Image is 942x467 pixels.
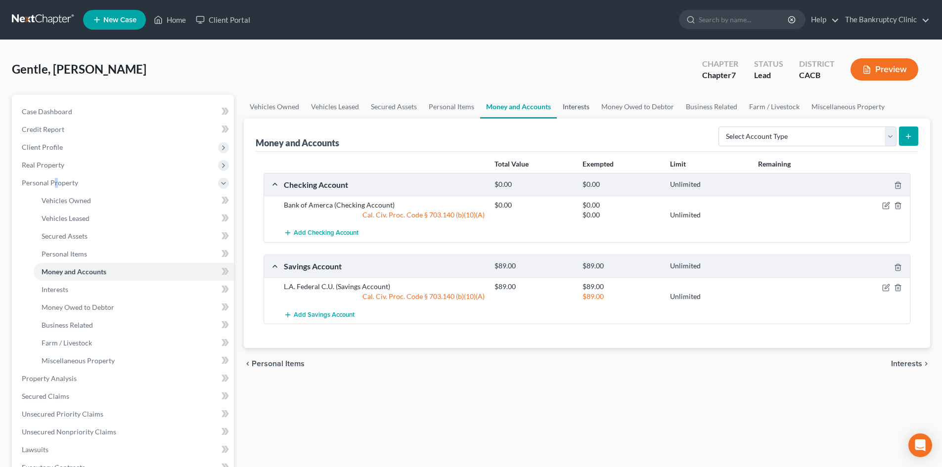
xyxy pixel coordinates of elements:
[891,360,922,368] span: Interests
[557,95,595,119] a: Interests
[731,70,736,80] span: 7
[578,261,665,271] div: $89.00
[14,441,234,459] a: Lawsuits
[42,285,68,294] span: Interests
[191,11,255,29] a: Client Portal
[14,423,234,441] a: Unsecured Nonpriority Claims
[490,180,577,189] div: $0.00
[14,121,234,138] a: Credit Report
[12,62,146,76] span: Gentle, [PERSON_NAME]
[665,261,753,271] div: Unlimited
[578,292,665,301] div: $89.00
[922,360,930,368] i: chevron_right
[702,58,738,70] div: Chapter
[42,267,106,276] span: Money and Accounts
[22,178,78,187] span: Personal Property
[279,179,490,190] div: Checking Account
[665,180,753,189] div: Unlimited
[42,232,88,240] span: Secured Assets
[758,160,791,168] strong: Remaining
[34,316,234,334] a: Business Related
[365,95,423,119] a: Secured Assets
[22,143,63,151] span: Client Profile
[305,95,365,119] a: Vehicles Leased
[891,360,930,368] button: Interests chevron_right
[490,261,577,271] div: $89.00
[22,392,69,400] span: Secured Claims
[42,356,115,365] span: Miscellaneous Property
[480,95,557,119] a: Money and Accounts
[42,321,93,329] span: Business Related
[423,95,480,119] a: Personal Items
[665,210,753,220] div: Unlimited
[754,58,783,70] div: Status
[702,70,738,81] div: Chapter
[490,200,577,210] div: $0.00
[279,282,490,292] div: L.A. Federal C.U. (Savings Account)
[42,303,114,311] span: Money Owed to Debtor
[22,107,72,116] span: Case Dashboard
[256,137,339,149] div: Money and Accounts
[42,214,90,222] span: Vehicles Leased
[22,445,48,454] span: Lawsuits
[34,227,234,245] a: Secured Assets
[34,298,234,316] a: Money Owed to Debtor
[799,58,835,70] div: District
[699,10,789,29] input: Search by name...
[42,196,91,205] span: Vehicles Owned
[284,224,359,242] button: Add Checking Account
[743,95,806,119] a: Farm / Livestock
[908,433,932,457] div: Open Intercom Messenger
[680,95,743,119] a: Business Related
[34,352,234,370] a: Miscellaneous Property
[22,161,64,169] span: Real Property
[34,192,234,210] a: Vehicles Owned
[22,125,64,133] span: Credit Report
[14,103,234,121] a: Case Dashboard
[279,261,490,271] div: Savings Account
[279,200,490,210] div: Bank of Amerca (Checking Account)
[22,374,77,382] span: Property Analysis
[578,282,665,292] div: $89.00
[670,160,686,168] strong: Limit
[754,70,783,81] div: Lead
[578,200,665,210] div: $0.00
[14,387,234,405] a: Secured Claims
[244,360,305,368] button: chevron_left Personal Items
[294,229,359,237] span: Add Checking Account
[14,370,234,387] a: Property Analysis
[14,405,234,423] a: Unsecured Priority Claims
[34,245,234,263] a: Personal Items
[34,263,234,281] a: Money and Accounts
[583,160,614,168] strong: Exempted
[595,95,680,119] a: Money Owed to Debtor
[490,282,577,292] div: $89.00
[279,210,490,220] div: Cal. Civ. Proc. Code § 703.140 (b)(10)(A)
[34,210,234,227] a: Vehicles Leased
[494,160,529,168] strong: Total Value
[103,16,136,24] span: New Case
[42,339,92,347] span: Farm / Livestock
[806,95,891,119] a: Miscellaneous Property
[252,360,305,368] span: Personal Items
[665,292,753,301] div: Unlimited
[799,70,835,81] div: CACB
[578,180,665,189] div: $0.00
[279,292,490,301] div: Cal. Civ. Proc. Code § 703.140 (b)(10)(A)
[806,11,839,29] a: Help
[840,11,930,29] a: The Bankruptcy Clinic
[851,58,918,81] button: Preview
[244,360,252,368] i: chevron_left
[244,95,305,119] a: Vehicles Owned
[149,11,191,29] a: Home
[22,427,116,436] span: Unsecured Nonpriority Claims
[578,210,665,220] div: $0.00
[34,281,234,298] a: Interests
[22,410,103,418] span: Unsecured Priority Claims
[42,250,87,258] span: Personal Items
[284,305,355,324] button: Add Savings Account
[34,334,234,352] a: Farm / Livestock
[294,311,355,319] span: Add Savings Account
